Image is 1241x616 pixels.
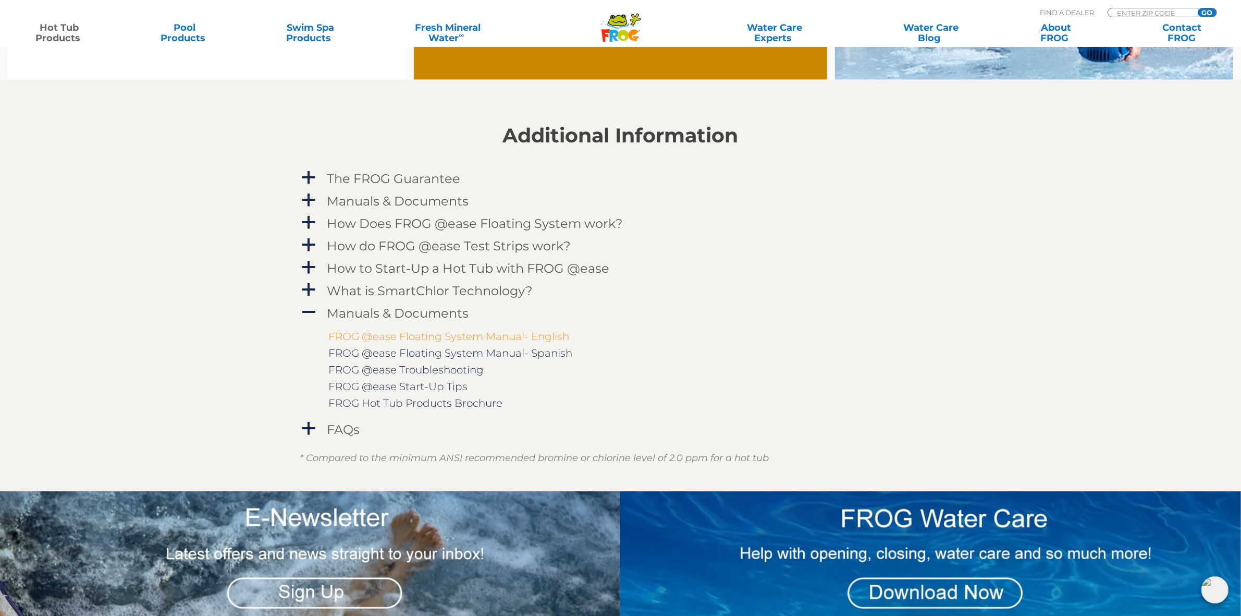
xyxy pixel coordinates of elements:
a: a How to Start-Up a Hot Tub with FROG @ease [300,259,941,278]
a: FROG @ease Floating System Manual- English [329,330,570,343]
h4: Manuals & Documents [327,194,469,208]
a: Fresh MineralWater∞ [387,22,509,43]
a: FROG @ease Start-Up Tips [329,380,468,393]
a: FROG @ease Floating System Manual- Spanish [329,347,573,359]
a: a FAQs [300,420,941,439]
span: a [301,170,317,186]
img: openIcon [1201,576,1228,603]
input: GO [1198,8,1217,17]
a: a Manuals & Documents [300,191,941,211]
h4: How Does FROG @ease Floating System work? [327,216,623,231]
h4: How to Start-Up a Hot Tub with FROG @ease [327,261,610,275]
a: FROG Hot Tub Products Brochure [329,397,503,409]
a: AboutFROG [1007,22,1105,43]
input: Zip Code Form [1116,8,1186,17]
a: Hot TubProducts [10,22,108,43]
a: a How do FROG @ease Test Strips work? [300,236,941,256]
a: a What is SmartChlor Technology? [300,281,941,300]
span: a [301,237,317,253]
a: Water CareExperts [695,22,854,43]
h4: What is SmartChlor Technology? [327,284,533,298]
a: A Manuals & Documents [300,304,941,323]
a: Swim SpaProducts [262,22,359,43]
span: A [301,305,317,320]
span: a [301,215,317,231]
span: a [301,260,317,275]
h2: Additional Information [300,124,941,147]
em: * Compared to the minimum ANSI recommended bromine or chlorine level of 2.0 ppm for a hot tub [300,452,769,464]
a: PoolProducts [136,22,234,43]
h4: How do FROG @ease Test Strips work? [327,239,571,253]
h4: Manuals & Documents [327,306,469,320]
a: a The FROG Guarantee [300,169,941,188]
h4: The FROG Guarantee [327,172,461,186]
sup: ∞ [459,31,464,39]
a: FROG @ease Troubleshooting [329,364,484,376]
h4: FAQs [327,422,360,437]
a: a How Does FROG @ease Floating System work? [300,214,941,233]
span: a [301,192,317,208]
span: a [301,421,317,437]
p: Find A Dealer [1040,8,1094,17]
span: a [301,282,317,298]
a: Water CareBlog [882,22,979,43]
a: ContactFROG [1133,22,1231,43]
